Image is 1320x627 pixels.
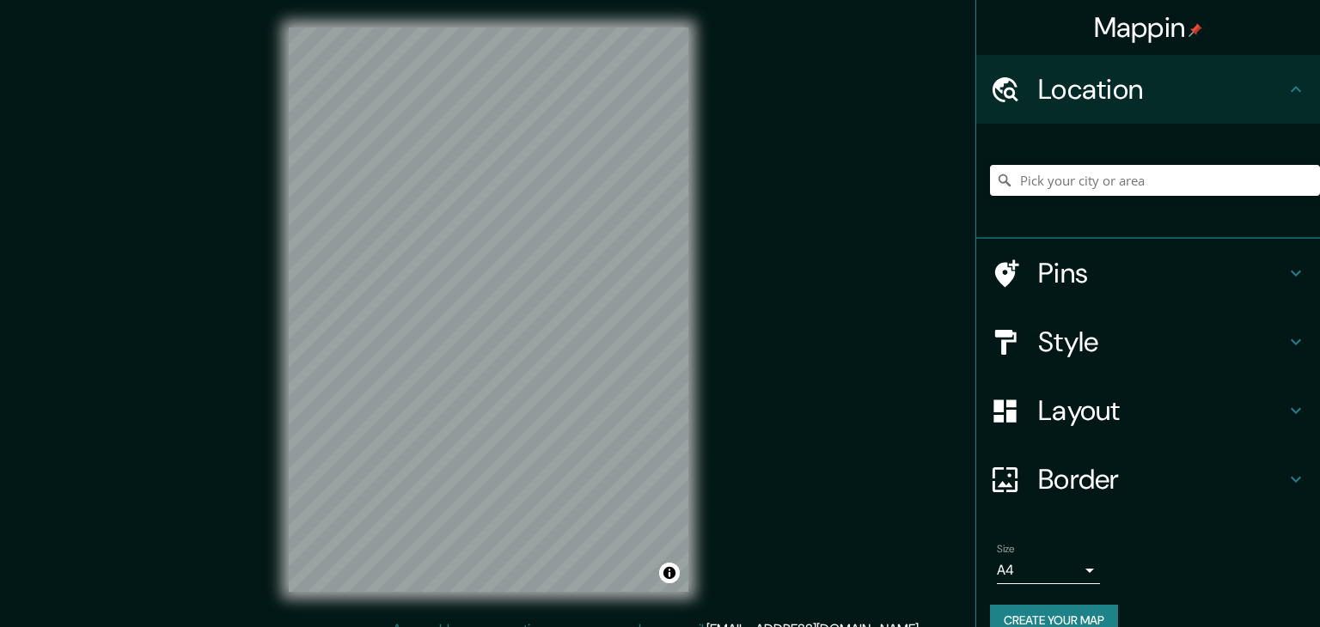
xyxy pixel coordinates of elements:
[1189,23,1202,37] img: pin-icon.png
[976,307,1320,376] div: Style
[976,55,1320,124] div: Location
[1094,10,1203,45] h4: Mappin
[289,27,688,592] canvas: Map
[1038,256,1286,290] h4: Pins
[990,165,1320,196] input: Pick your city or area
[1038,462,1286,496] h4: Border
[976,239,1320,307] div: Pins
[976,376,1320,445] div: Layout
[1038,393,1286,428] h4: Layout
[1038,72,1286,107] h4: Location
[1038,325,1286,359] h4: Style
[997,557,1100,584] div: A4
[976,445,1320,514] div: Border
[997,542,1015,557] label: Size
[659,563,680,583] button: Toggle attribution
